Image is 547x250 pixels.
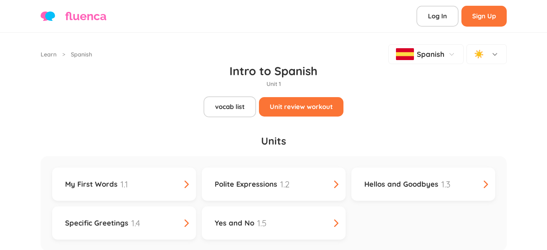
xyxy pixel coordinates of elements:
span: 1.3 [441,178,451,191]
span: Spanish [417,50,445,59]
a: Learn [41,50,56,59]
span: 1.1 [120,178,128,191]
span: Polite Expressions [215,179,277,190]
a: Yes and No1.5 [202,206,346,240]
a: vocab list [204,96,256,117]
span: My First Words [65,179,118,190]
h2: Unit 1 [266,81,281,87]
span: 1.5 [257,217,266,229]
span: Hellos and Goodbyes [364,179,438,190]
span: Yes and No [215,218,254,228]
a: Specific Greetings1.4 [52,206,196,240]
a: My First Words1.1 [52,168,196,201]
h3: Units [41,135,507,147]
a: Sign Up [461,6,507,27]
a: Spanish [71,50,92,59]
h1: Intro to Spanish [229,64,318,78]
a: Hellos and Goodbyes1.3 [351,168,495,201]
span: Specific Greetings [65,218,128,228]
span: fluenca [65,8,106,25]
iframe: Ybug feedback widget [533,104,547,146]
a: Log In [416,6,459,27]
a: Polite Expressions1.2 [202,168,346,201]
img: Spanish [396,48,414,60]
span: 1.4 [131,217,140,229]
span: > [62,50,65,59]
span: 1.2 [280,178,290,191]
a: Unit review workout [259,97,343,117]
div: ☀️ [474,48,484,60]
